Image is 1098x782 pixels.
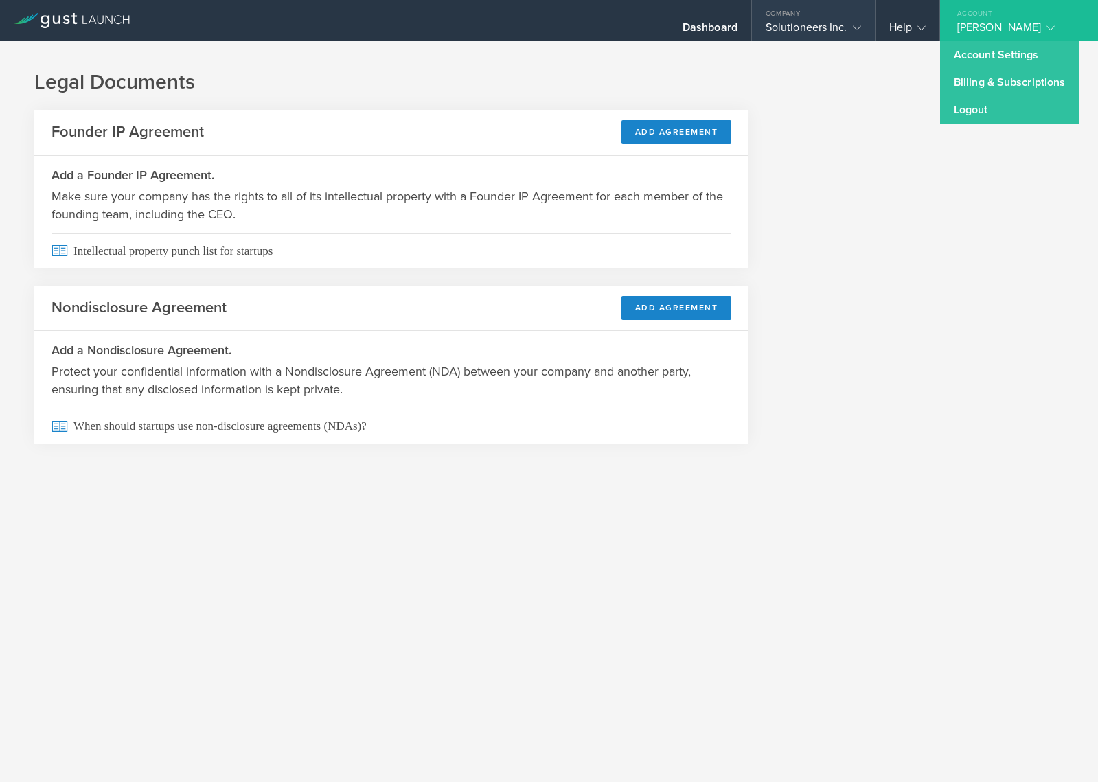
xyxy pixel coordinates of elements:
h1: Legal Documents [34,69,1064,96]
h2: Founder IP Agreement [52,122,204,142]
p: Make sure your company has the rights to all of its intellectual property with a Founder IP Agree... [52,187,731,223]
h3: Add a Nondisclosure Agreement. [52,341,731,359]
span: Intellectual property punch list for startups [52,233,731,268]
div: [PERSON_NAME] [957,21,1074,41]
button: Add Agreement [621,120,732,144]
iframe: Chat Widget [1029,716,1098,782]
a: When should startups use non-disclosure agreements (NDAs)? [34,409,748,444]
span: When should startups use non-disclosure agreements (NDAs)? [52,409,731,444]
div: Dashboard [683,21,737,41]
a: Intellectual property punch list for startups [34,233,748,268]
button: Add Agreement [621,296,732,320]
h2: Nondisclosure Agreement [52,298,227,318]
div: Help [889,21,926,41]
p: Protect your confidential information with a Nondisclosure Agreement (NDA) between your company a... [52,363,731,398]
div: Solutioneers Inc. [766,21,861,41]
h3: Add a Founder IP Agreement. [52,166,731,184]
